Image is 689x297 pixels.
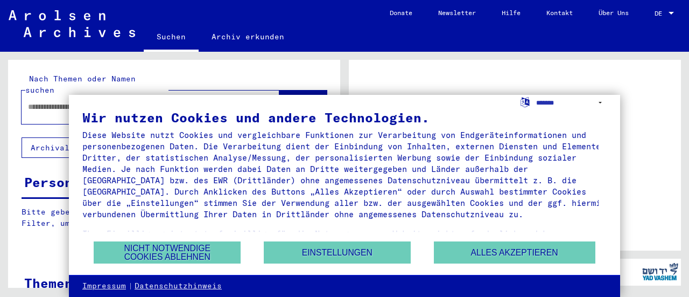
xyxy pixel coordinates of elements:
button: Nicht notwendige Cookies ablehnen [94,241,241,264]
img: yv_logo.png [640,258,680,285]
button: Archival tree units [22,137,136,158]
div: Diese Website nutzt Cookies und vergleichbare Funktionen zur Verarbeitung von Endgeräteinformatio... [82,129,607,220]
a: Suchen [144,24,199,52]
div: Personen [24,172,89,192]
a: Datenschutzhinweis [135,281,222,292]
button: Einstellungen [264,241,411,264]
div: Themen [24,273,73,293]
img: Arolsen_neg.svg [9,10,135,37]
select: Sprache auswählen [536,95,607,110]
a: Archiv erkunden [199,24,297,50]
span: DE [655,10,666,17]
div: Wir nutzen Cookies und andere Technologien. [82,111,607,124]
button: Alles akzeptieren [434,241,595,264]
p: Bitte geben Sie einen Suchbegriff ein oder nutzen Sie die Filter, um Suchertreffer zu erhalten. [22,206,326,229]
button: Suche [279,91,327,124]
a: Impressum [82,281,126,292]
mat-label: Nach Themen oder Namen suchen [25,74,136,95]
label: Sprache auswählen [519,96,531,107]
